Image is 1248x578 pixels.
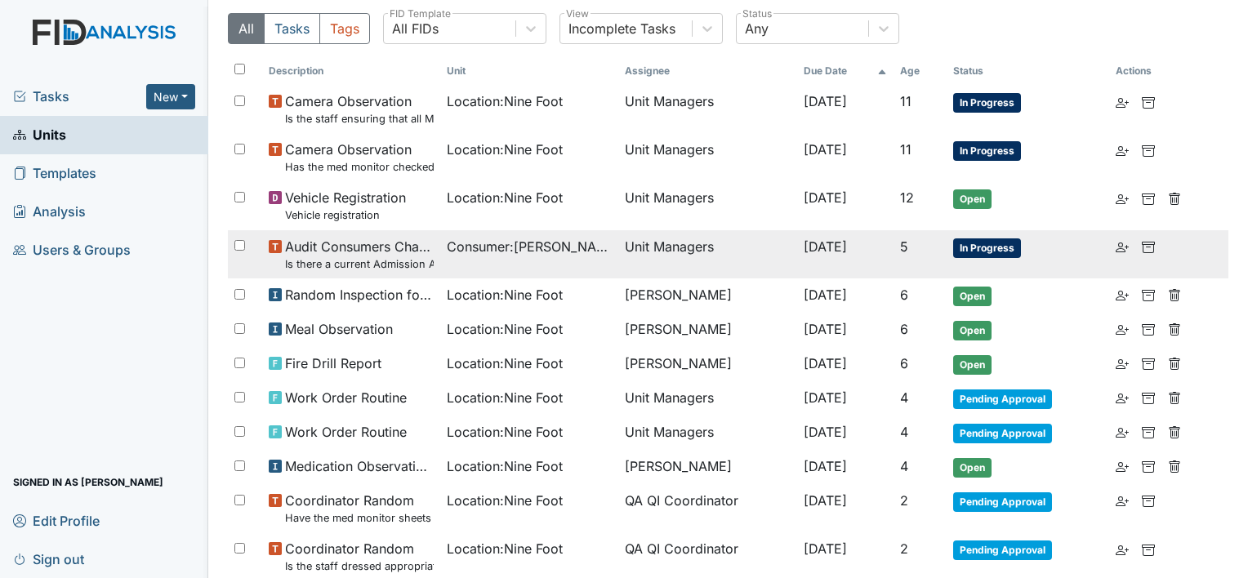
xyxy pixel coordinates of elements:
[900,141,911,158] span: 11
[900,189,914,206] span: 12
[13,199,86,225] span: Analysis
[953,321,992,340] span: Open
[618,230,796,278] td: Unit Managers
[618,484,796,532] td: QA QI Coordinator
[447,491,563,510] span: Location : Nine Foot
[447,456,563,476] span: Location : Nine Foot
[804,458,847,474] span: [DATE]
[285,111,434,127] small: Is the staff ensuring that all MAR's have been reviewed and signed once ll medication has been gi...
[900,424,908,440] span: 4
[13,238,131,263] span: Users & Groups
[1142,91,1155,111] a: Archive
[1142,353,1155,373] a: Archive
[285,456,434,476] span: Medication Observation Checklist
[264,13,320,44] button: Tasks
[392,19,439,38] div: All FIDs
[900,540,908,557] span: 2
[804,321,847,337] span: [DATE]
[618,313,796,347] td: [PERSON_NAME]
[947,57,1109,85] th: Toggle SortBy
[804,540,847,557] span: [DATE]
[262,57,440,85] th: Toggle SortBy
[1168,285,1181,305] a: Delete
[953,238,1021,258] span: In Progress
[319,13,370,44] button: Tags
[447,188,563,207] span: Location : Nine Foot
[900,93,911,109] span: 11
[146,84,195,109] button: New
[1142,491,1155,510] a: Archive
[1168,353,1181,373] a: Delete
[804,424,847,440] span: [DATE]
[953,355,992,375] span: Open
[900,458,908,474] span: 4
[285,159,434,175] small: Has the med monitor checked MAR and blister packs within the first hour?
[804,141,847,158] span: [DATE]
[447,539,563,558] span: Location : Nine Foot
[13,87,146,106] a: Tasks
[447,91,563,111] span: Location : Nine Foot
[1109,57,1191,85] th: Actions
[1142,388,1155,407] a: Archive
[618,57,796,85] th: Assignee
[804,355,847,371] span: [DATE]
[804,238,847,255] span: [DATE]
[1142,422,1155,442] a: Archive
[900,355,908,371] span: 6
[1168,456,1181,476] a: Delete
[900,321,908,337] span: 6
[804,93,847,109] span: [DATE]
[568,19,675,38] div: Incomplete Tasks
[618,381,796,416] td: Unit Managers
[618,347,796,381] td: [PERSON_NAME]
[618,133,796,181] td: Unit Managers
[1142,188,1155,207] a: Archive
[234,64,245,74] input: Toggle All Rows Selected
[900,287,908,303] span: 6
[953,287,992,306] span: Open
[1168,319,1181,339] a: Delete
[285,353,381,373] span: Fire Drill Report
[285,539,434,574] span: Coordinator Random Is the staff dressed appropriately?
[900,389,908,406] span: 4
[285,237,434,272] span: Audit Consumers Charts Is there a current Admission Agreement (within one year)?
[285,510,434,526] small: Have the med monitor sheets been filled out?
[900,492,908,509] span: 2
[285,558,434,574] small: Is the staff dressed appropriately?
[13,122,66,148] span: Units
[953,389,1052,409] span: Pending Approval
[13,508,100,533] span: Edit Profile
[13,546,84,571] span: Sign out
[618,181,796,229] td: Unit Managers
[953,189,992,209] span: Open
[447,285,563,305] span: Location : Nine Foot
[447,353,563,373] span: Location : Nine Foot
[618,85,796,133] td: Unit Managers
[447,140,563,159] span: Location : Nine Foot
[1142,319,1155,339] a: Archive
[285,491,434,526] span: Coordinator Random Have the med monitor sheets been filled out?
[228,13,370,44] div: Type filter
[285,285,434,305] span: Random Inspection for AM
[953,141,1021,161] span: In Progress
[618,450,796,484] td: [PERSON_NAME]
[804,492,847,509] span: [DATE]
[440,57,618,85] th: Toggle SortBy
[285,319,393,339] span: Meal Observation
[953,492,1052,512] span: Pending Approval
[1168,388,1181,407] a: Delete
[447,319,563,339] span: Location : Nine Foot
[804,389,847,406] span: [DATE]
[1168,422,1181,442] a: Delete
[1142,539,1155,558] a: Archive
[804,287,847,303] span: [DATE]
[447,237,612,256] span: Consumer : [PERSON_NAME]
[285,207,406,223] small: Vehicle registration
[894,57,947,85] th: Toggle SortBy
[285,256,434,272] small: Is there a current Admission Agreement ([DATE])?
[1142,456,1155,476] a: Archive
[285,422,407,442] span: Work Order Routine
[447,422,563,442] span: Location : Nine Foot
[804,189,847,206] span: [DATE]
[1142,285,1155,305] a: Archive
